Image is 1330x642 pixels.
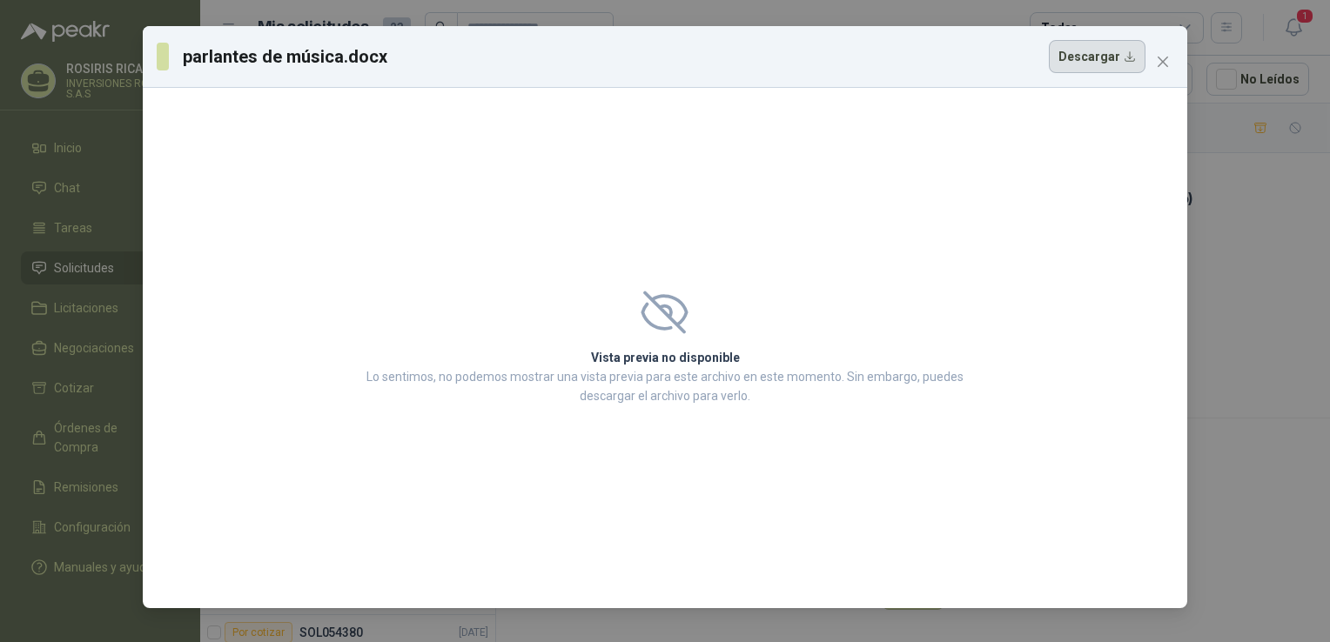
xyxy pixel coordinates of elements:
button: Close [1149,48,1177,76]
button: Descargar [1049,40,1145,73]
h2: Vista previa no disponible [361,348,969,367]
p: Lo sentimos, no podemos mostrar una vista previa para este archivo en este momento. Sin embargo, ... [361,367,969,405]
h3: parlantes de música.docx [183,43,389,70]
span: close [1156,55,1170,69]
